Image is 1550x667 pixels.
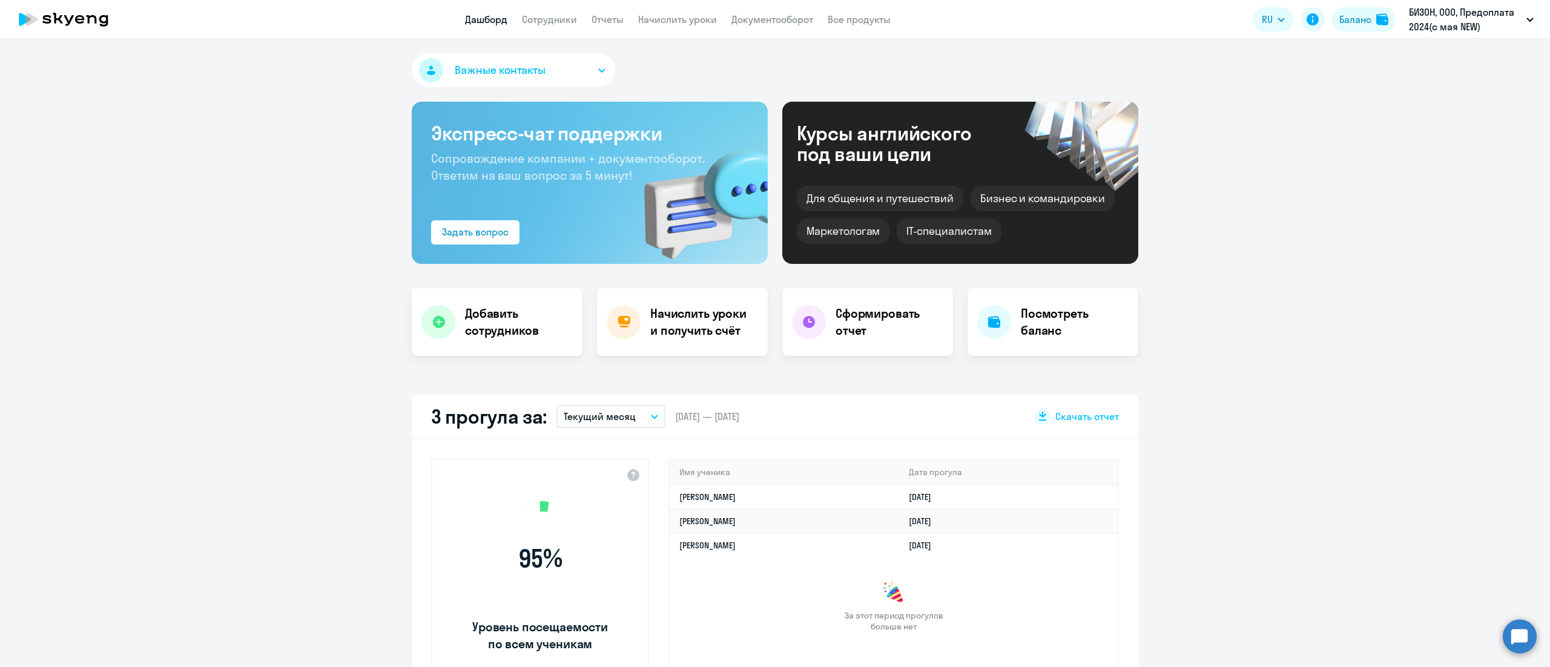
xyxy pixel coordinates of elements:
[431,151,705,183] span: Сопровождение компании + документооборот. Ответим на ваш вопрос за 5 минут!
[1055,410,1119,423] span: Скачать отчет
[797,186,963,211] div: Для общения и путешествий
[556,405,665,428] button: Текущий месяц
[971,186,1115,211] div: Бизнес и командировки
[882,581,906,605] img: congrats
[522,13,577,25] a: Сотрудники
[1332,7,1396,31] button: Балансbalance
[1403,5,1540,34] button: БИЗОН, ООО, Предоплата 2024(с мая NEW)
[412,53,615,87] button: Важные контакты
[470,619,610,652] span: Уровень посещаемости по всем ученикам
[797,123,1004,164] div: Курсы английского под ваши цели
[1376,13,1388,25] img: balance
[836,305,943,339] h4: Сформировать отчет
[897,218,1001,244] div: IT-специалистам
[797,218,889,244] div: Маркетологам
[1409,5,1522,34] p: БИЗОН, ООО, Предоплата 2024(с мая NEW)
[431,404,547,429] h2: 3 прогула за:
[465,305,573,339] h4: Добавить сотрудников
[675,410,739,423] span: [DATE] — [DATE]
[679,516,736,527] a: [PERSON_NAME]
[638,13,717,25] a: Начислить уроки
[431,220,519,245] button: Задать вопрос
[1262,12,1273,27] span: RU
[679,491,736,502] a: [PERSON_NAME]
[670,460,899,485] th: Имя ученика
[909,516,941,527] a: [DATE]
[592,13,624,25] a: Отчеты
[909,491,941,502] a: [DATE]
[828,13,891,25] a: Все продукты
[1253,7,1293,31] button: RU
[650,305,756,339] h4: Начислить уроки и получить счёт
[627,128,768,264] img: bg-img
[442,225,509,239] div: Задать вопрос
[465,13,507,25] a: Дашборд
[909,540,941,551] a: [DATE]
[431,121,748,145] h3: Экспресс-чат поддержки
[470,544,610,573] span: 95 %
[1339,12,1371,27] div: Баланс
[679,540,736,551] a: [PERSON_NAME]
[899,460,1118,485] th: Дата прогула
[1021,305,1129,339] h4: Посмотреть баланс
[843,610,945,632] span: За этот период прогулов больше нет
[455,62,546,78] span: Важные контакты
[564,409,636,424] p: Текущий месяц
[731,13,813,25] a: Документооборот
